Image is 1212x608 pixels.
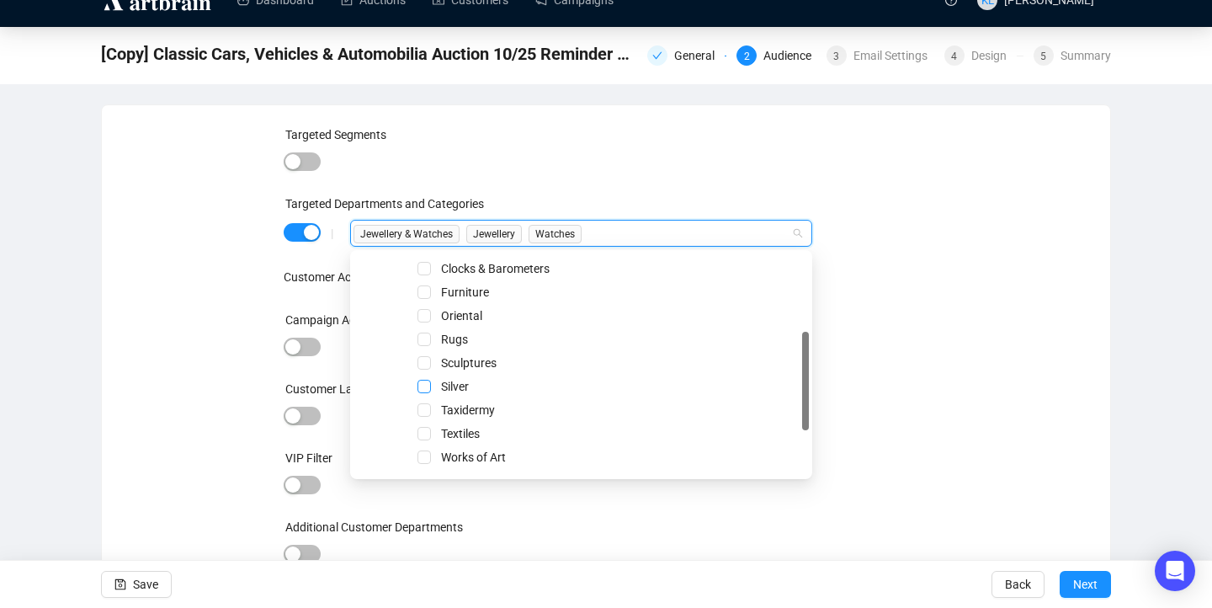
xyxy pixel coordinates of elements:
label: Campaign Activity Filter [285,313,409,327]
div: 4Design [944,45,1023,66]
span: Select Furniture [417,285,431,299]
span: 5 [1040,51,1046,62]
span: Garden Statuary [434,471,809,491]
label: VIP Filter [285,451,332,465]
span: Textiles [434,424,809,444]
button: Save [101,571,172,598]
span: Select Silver [417,380,431,393]
span: Select Works of Art [417,451,431,464]
span: Sculptures [434,353,809,373]
span: Taxidermy [434,400,809,420]
span: Rugs [441,333,468,346]
span: Rugs [434,329,809,349]
span: 3 [833,51,839,62]
span: Select Taxidermy [417,403,431,417]
div: 5Summary [1034,45,1111,66]
div: Summary [1060,45,1111,66]
div: General [674,45,725,66]
span: Silver [434,376,809,397]
label: Targeted Departments and Categories [285,197,484,211]
span: Oriental [441,309,482,323]
button: Next [1060,571,1111,598]
div: | [331,227,333,240]
span: 4 [951,51,957,62]
label: Customer Activity Filter [284,264,416,291]
label: Targeted Segments [285,128,386,141]
span: Taxidermy [441,403,495,417]
span: Clocks & Barometers [441,262,550,275]
span: Textiles [441,427,480,440]
label: Customer Labels Filter [285,382,402,396]
span: Furniture [441,285,489,299]
span: Back [1005,561,1031,608]
span: Select Sculptures [417,356,431,370]
span: Watches [529,225,582,243]
span: Silver [441,380,469,393]
span: Works of Art [441,451,506,464]
div: Design [971,45,1017,66]
label: Additional Customer Departments [285,520,463,534]
div: General [647,45,726,66]
span: Sculptures [441,356,497,370]
span: Oriental [434,306,809,326]
span: save [114,579,126,590]
span: Furniture [434,282,809,302]
span: Jewellery [466,225,522,243]
div: Audience [763,45,821,66]
span: [Copy] Classic Cars, Vehicles & Automobilia Auction 10/25 Reminder Email [101,40,637,67]
button: Back [991,571,1045,598]
div: Open Intercom Messenger [1155,551,1195,591]
span: Works of Art [434,447,809,467]
div: 2Audience [736,45,816,66]
div: 3Email Settings [827,45,934,66]
div: Email Settings [853,45,938,66]
span: Clocks & Barometers [434,259,809,279]
span: Select Textiles [417,427,431,440]
span: Select Clocks & Barometers [417,262,431,275]
span: Save [133,561,158,608]
span: Select Rugs [417,333,431,346]
span: Jewellery & Watches [353,225,460,243]
span: check [652,51,662,61]
span: Select Oriental [417,309,431,323]
span: Next [1073,561,1098,608]
span: 2 [744,51,750,62]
